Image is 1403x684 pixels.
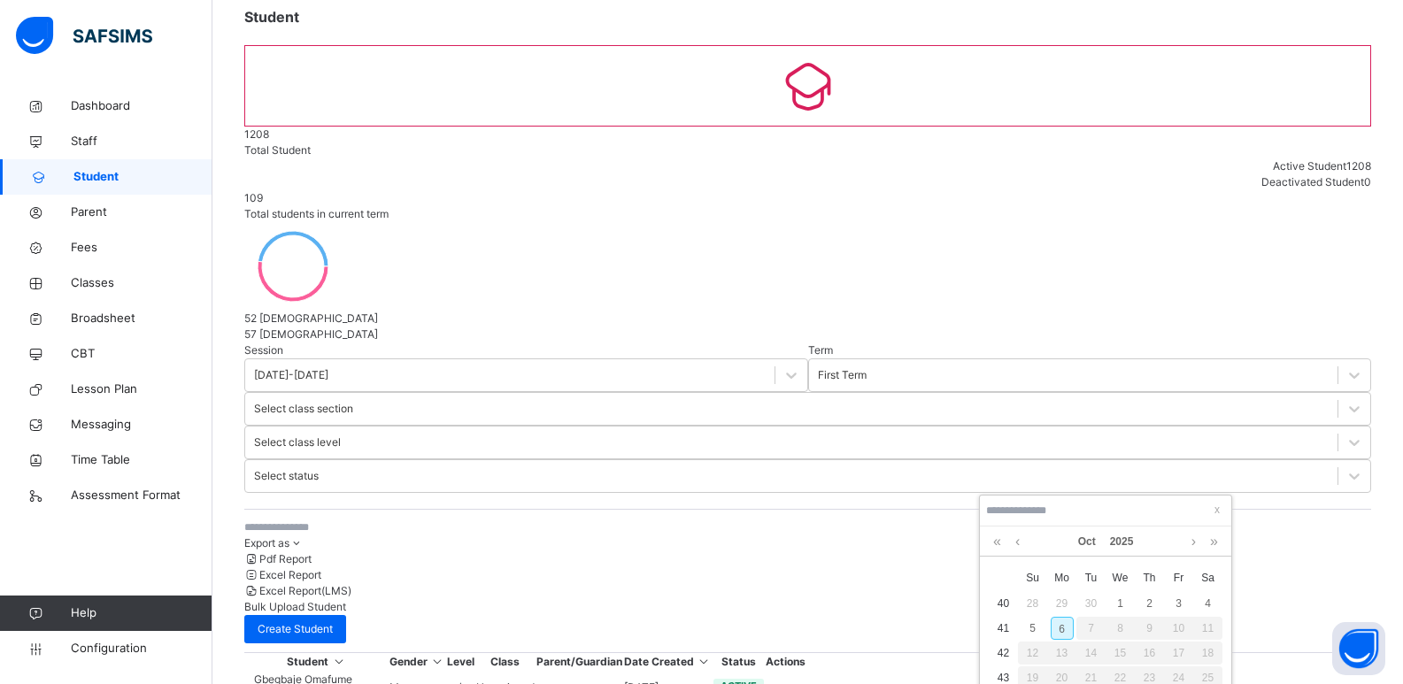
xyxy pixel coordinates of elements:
[1135,617,1164,640] div: 9
[1076,565,1106,591] th: Tue
[244,536,289,550] span: Export as
[1164,570,1193,586] span: Fr
[1138,592,1161,615] div: 2
[989,591,1018,616] td: 40
[16,17,152,54] img: safsims
[1193,616,1222,641] td: October 11, 2025
[1106,641,1135,665] td: October 15, 2025
[1193,591,1222,616] td: October 4, 2025
[71,274,212,292] span: Classes
[1135,642,1164,665] div: 16
[1047,641,1076,665] td: October 13, 2025
[71,451,212,469] span: Time Table
[1076,591,1106,616] td: September 30, 2025
[1193,617,1222,640] div: 11
[430,655,445,668] i: Sort in Ascending Order
[1168,592,1191,615] div: 3
[1018,616,1047,641] td: October 5, 2025
[1076,616,1106,641] td: October 7, 2025
[244,653,389,671] th: Student
[1011,526,1024,557] a: Previous month (PageUp)
[1106,617,1135,640] div: 8
[244,583,1371,599] li: dropdown-list-item-null-2
[71,345,212,363] span: CBT
[1164,642,1193,665] div: 17
[1106,570,1135,586] span: We
[1018,641,1047,665] td: October 12, 2025
[623,653,713,671] th: Date Created
[71,204,212,221] span: Parent
[1106,591,1135,616] td: October 1, 2025
[71,487,212,504] span: Assessment Format
[1164,565,1193,591] th: Fri
[1135,641,1164,665] td: October 16, 2025
[73,168,212,186] span: Student
[1080,592,1103,615] div: 30
[1364,175,1371,188] span: 0
[71,380,212,398] span: Lesson Plan
[1164,616,1193,641] td: October 10, 2025
[254,401,353,417] div: Select class section
[1018,642,1047,665] div: 12
[1021,592,1045,615] div: 28
[71,604,212,622] span: Help
[1076,642,1106,665] div: 14
[389,653,446,671] th: Gender
[244,8,299,26] span: Student
[989,526,1006,557] a: Last year (Control + left)
[244,551,1371,567] li: dropdown-list-item-null-0
[1047,570,1076,586] span: Mo
[1135,616,1164,641] td: October 9, 2025
[71,640,212,657] span: Configuration
[71,133,212,150] span: Staff
[71,416,212,434] span: Messaging
[1076,641,1106,665] td: October 14, 2025
[1273,159,1346,173] span: Active Student
[1135,591,1164,616] td: October 2, 2025
[244,343,283,357] span: Session
[1187,526,1200,557] a: Next month (PageDown)
[244,311,257,325] span: 52
[244,191,263,204] span: 109
[989,616,1018,641] td: 41
[259,311,378,325] span: [DEMOGRAPHIC_DATA]
[1346,159,1371,173] span: 1208
[1018,565,1047,591] th: Sun
[1197,592,1220,615] div: 4
[1135,565,1164,591] th: Thu
[1135,570,1164,586] span: Th
[1193,641,1222,665] td: October 18, 2025
[258,621,333,637] span: Create Student
[475,653,536,671] th: Class
[244,127,269,141] span: 1208
[1164,617,1193,640] div: 10
[254,468,319,484] div: Select status
[1106,642,1135,665] div: 15
[254,367,328,383] div: [DATE]-[DATE]
[1261,175,1364,188] span: Deactivated Student
[1193,570,1222,586] span: Sa
[1047,565,1076,591] th: Mon
[1051,592,1074,615] div: 29
[808,343,833,357] span: Term
[244,567,1371,583] li: dropdown-list-item-null-1
[244,142,1371,158] div: Total Student
[1193,565,1222,591] th: Sat
[1076,617,1106,640] div: 7
[1206,526,1222,557] a: Next year (Control + right)
[71,97,212,115] span: Dashboard
[244,207,389,220] span: Total students in current term
[1018,591,1047,616] td: September 28, 2025
[1071,526,1103,557] a: Oct
[244,327,257,341] span: 57
[1109,592,1132,615] div: 1
[1047,591,1076,616] td: September 29, 2025
[1018,570,1047,586] span: Su
[1047,642,1076,665] div: 13
[71,310,212,327] span: Broadsheet
[446,653,475,671] th: Level
[989,641,1018,665] td: 42
[259,327,378,341] span: [DEMOGRAPHIC_DATA]
[1164,641,1193,665] td: October 17, 2025
[244,600,346,613] span: Bulk Upload Student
